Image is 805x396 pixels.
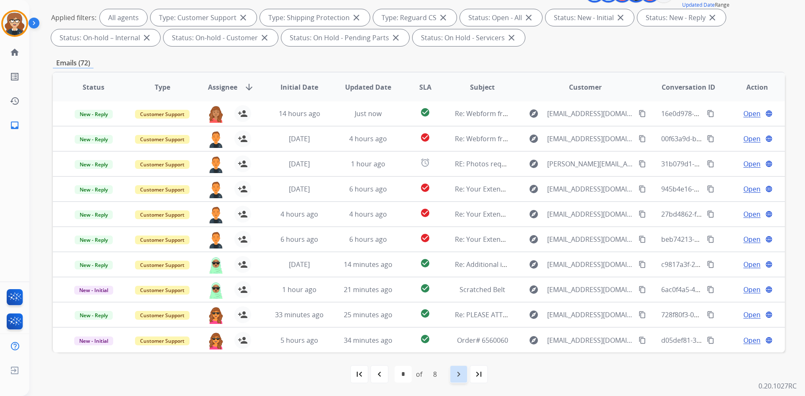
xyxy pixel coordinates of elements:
[547,134,634,144] span: [EMAIL_ADDRESS][DOMAIN_NAME]
[75,210,113,219] span: New - Reply
[289,159,310,168] span: [DATE]
[355,109,382,118] span: Just now
[135,336,190,345] span: Customer Support
[208,82,237,92] span: Assignee
[707,13,717,23] mat-icon: close
[100,9,147,26] div: All agents
[280,235,318,244] span: 6 hours ago
[765,110,773,117] mat-icon: language
[419,82,431,92] span: SLA
[349,210,387,219] span: 4 hours ago
[743,134,761,144] span: Open
[765,311,773,318] mat-icon: language
[639,311,646,318] mat-icon: content_copy
[420,132,430,142] mat-icon: check_circle
[280,210,318,219] span: 4 hours ago
[707,236,714,243] mat-icon: content_copy
[529,159,539,169] mat-icon: explore
[420,107,430,117] mat-icon: check_circle
[524,13,534,23] mat-icon: close
[208,231,224,248] img: agent-avatar
[75,311,113,320] span: New - Reply
[280,336,318,345] span: 5 hours ago
[545,9,634,26] div: Status: New - Initial
[208,155,224,173] img: agent-avatar
[135,110,190,119] span: Customer Support
[75,236,113,244] span: New - Reply
[416,369,422,379] div: of
[349,235,387,244] span: 6 hours ago
[420,183,430,193] mat-icon: check_circle
[354,369,364,379] mat-icon: first_page
[282,285,317,294] span: 1 hour ago
[135,210,190,219] span: Customer Support
[765,135,773,142] mat-icon: language
[289,184,310,194] span: [DATE]
[208,105,224,123] img: agent-avatar
[743,184,761,194] span: Open
[661,109,789,118] span: 16e0d978-466e-4bd2-ab74-f180c77aeb8f
[75,261,113,269] span: New - Reply
[639,110,646,117] mat-icon: content_copy
[743,209,761,219] span: Open
[707,286,714,293] mat-icon: content_copy
[289,260,310,269] span: [DATE]
[208,206,224,223] img: agent-avatar
[547,184,634,194] span: [EMAIL_ADDRESS][DOMAIN_NAME]
[151,9,257,26] div: Type: Customer Support
[280,82,318,92] span: Initial Date
[661,260,787,269] span: c9817a3f-2f11-44cb-b869-a067e175be18
[238,134,248,144] mat-icon: person_add
[135,236,190,244] span: Customer Support
[547,159,634,169] span: [PERSON_NAME][EMAIL_ADDRESS][DOMAIN_NAME]
[391,33,401,43] mat-icon: close
[208,256,224,274] img: agent-avatar
[529,285,539,295] mat-icon: explore
[460,285,505,294] span: Scratched Belt
[238,159,248,169] mat-icon: person_add
[743,310,761,320] span: Open
[707,185,714,193] mat-icon: content_copy
[743,159,761,169] span: Open
[707,261,714,268] mat-icon: content_copy
[75,135,113,144] span: New - Reply
[639,160,646,168] mat-icon: content_copy
[474,369,484,379] mat-icon: last_page
[639,286,646,293] mat-icon: content_copy
[743,285,761,295] span: Open
[454,369,464,379] mat-icon: navigate_next
[457,336,508,345] span: Order# 6560060
[75,110,113,119] span: New - Reply
[460,9,542,26] div: Status: Open - All
[413,29,525,46] div: Status: On Hold - Servicers
[3,12,26,35] img: avatar
[661,134,787,143] span: 00f63a9d-b28c-424f-bc8b-9959ac62ea6c
[51,29,160,46] div: Status: On-hold – Internal
[707,311,714,318] mat-icon: content_copy
[83,82,104,92] span: Status
[260,33,270,43] mat-icon: close
[351,13,361,23] mat-icon: close
[682,2,715,8] button: Updated Date
[75,185,113,194] span: New - Reply
[420,208,430,218] mat-icon: check_circle
[743,259,761,269] span: Open
[758,381,797,391] p: 0.20.1027RC
[707,160,714,168] mat-icon: content_copy
[547,209,634,219] span: [EMAIL_ADDRESS][DOMAIN_NAME]
[765,286,773,293] mat-icon: language
[344,285,392,294] span: 21 minutes ago
[547,259,634,269] span: [EMAIL_ADDRESS][DOMAIN_NAME]
[547,109,634,119] span: [EMAIL_ADDRESS][DOMAIN_NAME]
[547,310,634,320] span: [EMAIL_ADDRESS][DOMAIN_NAME]
[260,9,370,26] div: Type: Shipping Protection
[351,159,385,168] span: 1 hour ago
[208,281,224,299] img: agent-avatar
[238,259,248,269] mat-icon: person_add
[707,336,714,344] mat-icon: content_copy
[661,235,786,244] span: beb74213-1f27-4f3a-9b27-6cde6fc7a58a
[529,259,539,269] mat-icon: explore
[74,286,113,295] span: New - Initial
[279,109,320,118] span: 14 hours ago
[238,285,248,295] mat-icon: person_add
